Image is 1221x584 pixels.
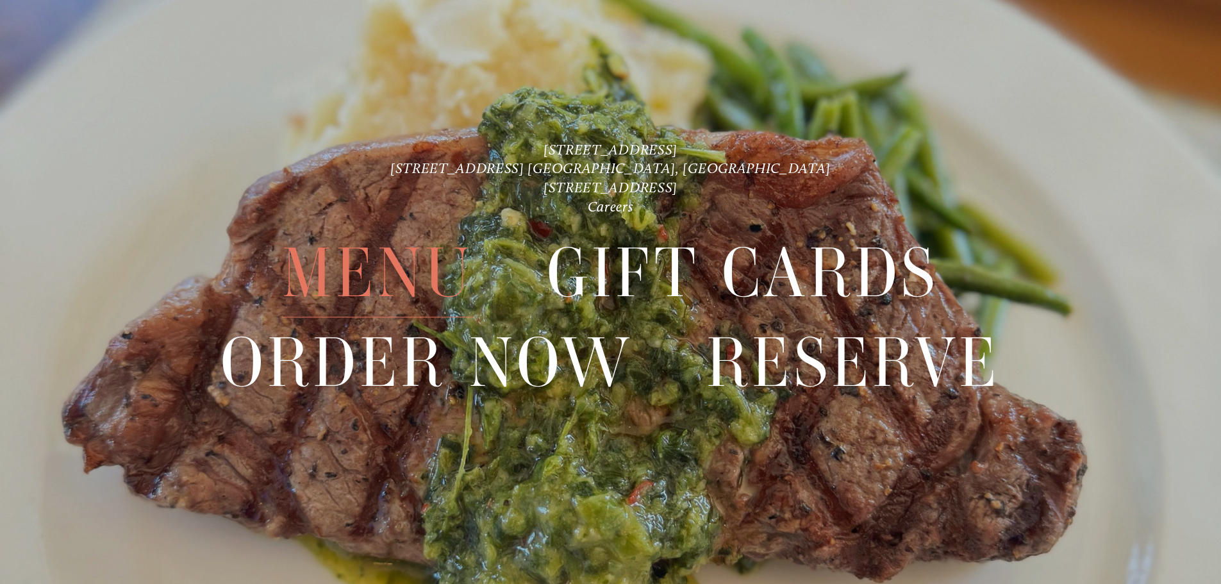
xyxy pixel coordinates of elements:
[390,160,831,177] a: [STREET_ADDRESS] [GEOGRAPHIC_DATA], [GEOGRAPHIC_DATA]
[282,229,473,318] span: Menu
[282,229,473,317] a: Menu
[220,319,633,407] span: Order Now
[544,179,677,196] a: [STREET_ADDRESS]
[544,141,677,158] a: [STREET_ADDRESS]
[706,319,1001,407] span: Reserve
[547,229,939,318] span: Gift Cards
[706,319,1001,406] a: Reserve
[220,319,633,406] a: Order Now
[588,198,634,215] a: Careers
[547,229,939,317] a: Gift Cards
